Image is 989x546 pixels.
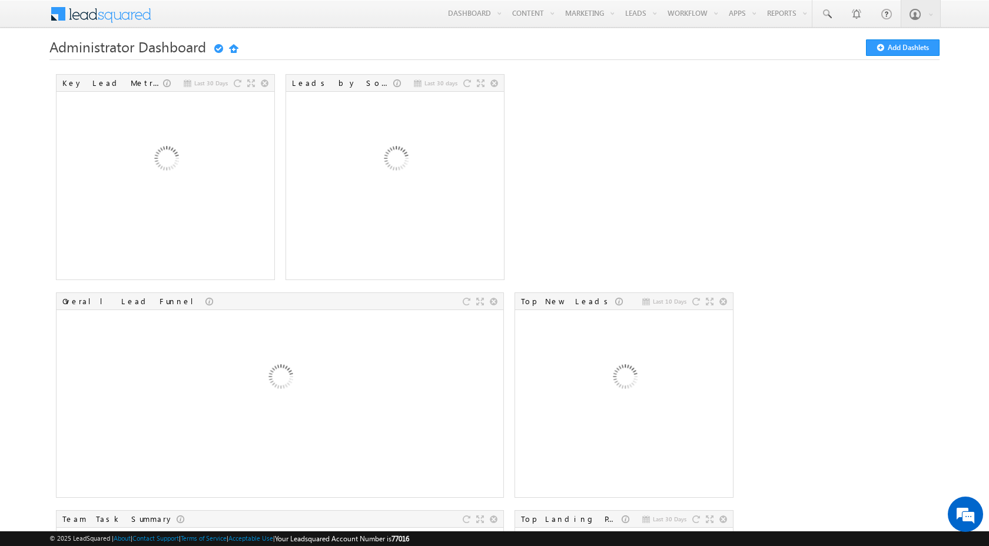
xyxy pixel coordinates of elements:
div: Overall Lead Funnel [62,296,205,307]
img: Loading... [217,315,343,442]
div: Top Landing Pages [521,514,622,524]
span: Last 30 days [424,78,457,88]
div: Top New Leads [521,296,615,307]
span: Administrator Dashboard [49,37,206,56]
span: Last 10 Days [653,296,686,307]
a: About [114,534,131,542]
img: Loading... [561,315,688,442]
div: Team Task Summary [62,514,177,524]
span: 77016 [391,534,409,543]
span: © 2025 LeadSquared | | | | | [49,533,409,544]
span: Last 30 Days [653,514,686,524]
div: Leads by Sources [292,78,393,88]
a: Terms of Service [181,534,227,542]
a: Contact Support [132,534,179,542]
span: Your Leadsquared Account Number is [275,534,409,543]
img: Loading... [332,97,459,224]
span: Last 30 Days [194,78,228,88]
div: Key Lead Metrics [62,78,163,88]
a: Acceptable Use [228,534,273,542]
img: Loading... [102,97,229,224]
button: Add Dashlets [866,39,940,56]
